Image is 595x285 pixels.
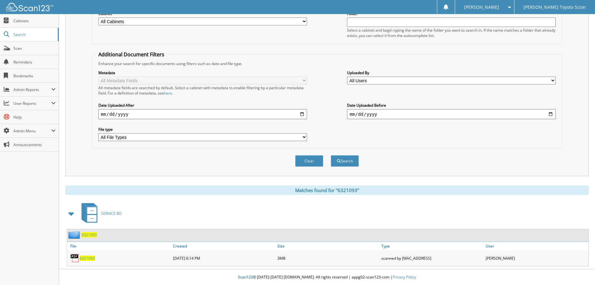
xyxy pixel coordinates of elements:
span: [PERSON_NAME] Toyota Scion [523,5,586,9]
div: [DATE] 6:14 PM [171,252,276,264]
img: scan123-logo-white.svg [6,3,53,11]
a: 6321093 [82,232,97,237]
label: Date Uploaded After [98,103,307,108]
div: scanned by [MAC_ADDRESS] [380,252,484,264]
span: SERVICE RO [101,211,121,216]
span: Reminders [13,59,56,65]
span: Admin Menu [13,128,51,134]
div: © [DATE]-[DATE] [DOMAIN_NAME]. All rights reserved | appg02-scan123-com | [59,270,595,285]
span: [PERSON_NAME] [464,5,499,9]
span: User Reports [13,101,51,106]
span: Announcements [13,142,56,147]
button: Search [331,155,359,167]
a: SERVICE RO [78,201,121,226]
div: Select a cabinet and begin typing the name of the folder you want to search in. If the name match... [347,28,556,38]
span: Search [13,32,55,37]
span: Admin Reports [13,87,51,92]
span: Scan [13,46,56,51]
a: here [164,90,172,96]
a: Type [380,242,484,250]
iframe: Chat Widget [564,255,595,285]
span: Help [13,115,56,120]
div: 3MB [276,252,380,264]
span: Scan123 [238,274,253,280]
legend: Additional Document Filters [95,51,167,58]
img: PDF.png [70,253,80,263]
div: [PERSON_NAME] [484,252,588,264]
label: Date Uploaded Before [347,103,556,108]
img: folder2.png [68,231,82,239]
input: end [347,109,556,119]
a: File [67,242,171,250]
input: start [98,109,307,119]
a: User [484,242,588,250]
a: Size [276,242,380,250]
div: All metadata fields are searched by default. Select a cabinet with metadata to enable filtering b... [98,85,307,96]
label: Metadata [98,70,307,75]
div: Matches found for "6321093" [65,186,589,195]
button: Clear [295,155,323,167]
a: Created [171,242,276,250]
a: 6321093 [80,256,95,261]
label: Uploaded By [347,70,556,75]
a: Privacy Policy [393,274,416,280]
span: Bookmarks [13,73,56,79]
span: Cabinets [13,18,56,23]
div: Enhance your search for specific documents using filters such as date and file type. [95,61,559,66]
label: File type [98,127,307,132]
